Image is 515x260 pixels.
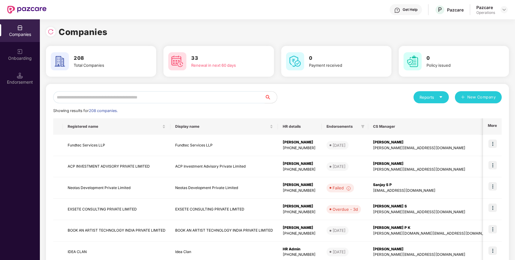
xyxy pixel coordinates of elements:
span: New Company [467,94,496,100]
span: 208 companies. [89,108,118,113]
div: Pazcare [476,5,495,10]
div: [PERSON_NAME] [283,182,317,188]
img: svg+xml;base64,PHN2ZyB3aWR0aD0iMTQuNSIgaGVpZ2h0PSIxNC41IiB2aWV3Qm94PSIwIDAgMTYgMTYiIGZpbGw9Im5vbm... [17,72,23,79]
span: search [265,95,277,100]
button: plusNew Company [455,91,502,103]
div: [PERSON_NAME] [283,140,317,145]
div: Reports [420,94,443,100]
span: filter [360,123,366,130]
td: Fundtec Services LLP [170,135,278,156]
div: Get Help [403,7,417,12]
div: Operations [476,10,495,15]
div: [PERSON_NAME] S [373,204,495,209]
img: icon [488,204,497,212]
div: [PERSON_NAME] [283,225,317,231]
th: Display name [170,118,278,135]
td: ACP INVESTMENT ADVISORY PRIVATE LIMITED [63,156,170,178]
td: Neotas Development Private Limited [63,177,170,199]
h3: 33 [191,54,257,62]
div: [PERSON_NAME] P K [373,225,495,231]
div: Pazcare [447,7,464,13]
span: Display name [175,124,269,129]
td: ACP Investment Advisory Private Limited [170,156,278,178]
img: icon [488,161,497,169]
div: [PERSON_NAME] [283,204,317,209]
div: [DATE] [333,142,346,148]
span: P [438,6,442,13]
div: Policy issued [426,62,492,68]
button: search [265,91,277,103]
div: Payment received [309,62,375,68]
img: svg+xml;base64,PHN2ZyB4bWxucz0iaHR0cDovL3d3dy53My5vcmcvMjAwMC9zdmciIHdpZHRoPSI2MCIgaGVpZ2h0PSI2MC... [286,52,304,70]
th: HR details [278,118,322,135]
div: [PHONE_NUMBER] [283,209,317,215]
h3: 0 [426,54,492,62]
img: svg+xml;base64,PHN2ZyB4bWxucz0iaHR0cDovL3d3dy53My5vcmcvMjAwMC9zdmciIHdpZHRoPSI2MCIgaGVpZ2h0PSI2MC... [51,52,69,70]
img: svg+xml;base64,PHN2ZyBpZD0iUmVsb2FkLTMyeDMyIiB4bWxucz0iaHR0cDovL3d3dy53My5vcmcvMjAwMC9zdmciIHdpZH... [48,29,54,35]
div: [PERSON_NAME][EMAIL_ADDRESS][DOMAIN_NAME] [373,167,495,172]
td: BOOK AN ARTIST TECHNOLOGY INDIA PRIVATE LIMITED [170,220,278,242]
td: EXSETE CONSULTING PRIVATE LIMITED [170,199,278,220]
span: Endorsements [327,124,359,129]
div: [PERSON_NAME] [373,246,495,252]
div: Failed [333,185,351,191]
td: Neotas Development Private Limited [170,177,278,199]
th: More [483,118,502,135]
div: Total Companies [74,62,139,68]
span: caret-down [439,95,443,99]
div: [PHONE_NUMBER] [283,145,317,151]
div: [DATE] [333,249,346,255]
div: [PERSON_NAME] [373,161,495,167]
td: BOOK AN ARTIST TECHNOLOGY INDIA PRIVATE LIMITED [63,220,170,242]
img: New Pazcare Logo [7,6,47,14]
div: Sanjay S P [373,182,495,188]
td: EXSETE CONSULTING PRIVATE LIMITED [63,199,170,220]
img: svg+xml;base64,PHN2ZyB3aWR0aD0iMjAiIGhlaWdodD0iMjAiIHZpZXdCb3g9IjAgMCAyMCAyMCIgZmlsbD0ibm9uZSIgeG... [17,49,23,55]
img: icon [488,140,497,148]
div: [PERSON_NAME][EMAIL_ADDRESS][DOMAIN_NAME] [373,209,495,215]
div: [PERSON_NAME] [283,161,317,167]
img: svg+xml;base64,PHN2ZyBpZD0iQ29tcGFuaWVzIiB4bWxucz0iaHR0cDovL3d3dy53My5vcmcvMjAwMC9zdmciIHdpZHRoPS... [17,25,23,31]
img: icon [488,182,497,191]
span: CS Manager [373,124,491,129]
div: HR Admin [283,246,317,252]
div: [PERSON_NAME] [373,140,495,145]
h3: 208 [74,54,139,62]
img: svg+xml;base64,PHN2ZyBpZD0iSGVscC0zMngzMiIgeG1sbnM9Imh0dHA6Ly93d3cudzMub3JnLzIwMDAvc3ZnIiB3aWR0aD... [394,7,400,13]
h1: Companies [59,25,108,39]
div: [EMAIL_ADDRESS][DOMAIN_NAME] [373,188,495,194]
span: Registered name [68,124,161,129]
span: filter [361,125,365,128]
th: Registered name [63,118,170,135]
div: [PERSON_NAME][DOMAIN_NAME][EMAIL_ADDRESS][DOMAIN_NAME] [373,231,495,236]
div: Renewal in next 60 days [191,62,257,68]
img: svg+xml;base64,PHN2ZyB4bWxucz0iaHR0cDovL3d3dy53My5vcmcvMjAwMC9zdmciIHdpZHRoPSI2MCIgaGVpZ2h0PSI2MC... [404,52,422,70]
div: [PHONE_NUMBER] [283,167,317,172]
img: svg+xml;base64,PHN2ZyBpZD0iRHJvcGRvd24tMzJ4MzIiIHhtbG5zPSJodHRwOi8vd3d3LnczLm9yZy8yMDAwL3N2ZyIgd2... [502,7,507,12]
div: [DATE] [333,227,346,233]
div: [DATE] [333,163,346,169]
div: [PHONE_NUMBER] [283,252,317,258]
span: plus [461,95,465,100]
div: Overdue - 3d [333,206,358,212]
img: icon [488,246,497,255]
h3: 0 [309,54,375,62]
img: svg+xml;base64,PHN2ZyBpZD0iSW5mb18tXzMyeDMyIiBkYXRhLW5hbWU9IkluZm8gLSAzMngzMiIgeG1sbnM9Imh0dHA6Ly... [346,186,351,191]
img: svg+xml;base64,PHN2ZyB4bWxucz0iaHR0cDovL3d3dy53My5vcmcvMjAwMC9zdmciIHdpZHRoPSI2MCIgaGVpZ2h0PSI2MC... [168,52,186,70]
div: [PERSON_NAME][EMAIL_ADDRESS][DOMAIN_NAME] [373,145,495,151]
div: [PHONE_NUMBER] [283,188,317,194]
td: Fundtec Services LLP [63,135,170,156]
div: [PHONE_NUMBER] [283,231,317,236]
span: Showing results for [53,108,118,113]
div: [PERSON_NAME][EMAIL_ADDRESS][DOMAIN_NAME] [373,252,495,258]
img: icon [488,225,497,233]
